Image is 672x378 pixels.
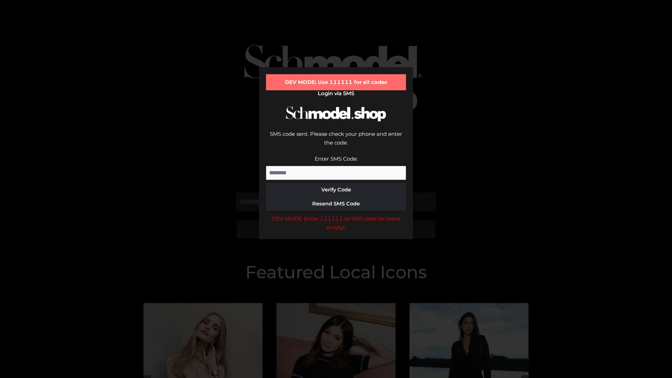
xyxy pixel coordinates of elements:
[315,155,358,162] label: Enter SMS Code:
[266,90,406,97] h2: Login via SMS
[266,214,406,232] div: DEV MODE: Enter 111111 as SMS code (or leave empty).
[266,183,406,197] button: Verify Code
[266,197,406,211] button: Resend SMS Code
[283,100,388,128] img: Schmodel Logo
[266,129,406,154] div: SMS code sent. Please check your phone and enter the code.
[266,74,406,90] div: DEV MODE: Use 111111 for all codes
